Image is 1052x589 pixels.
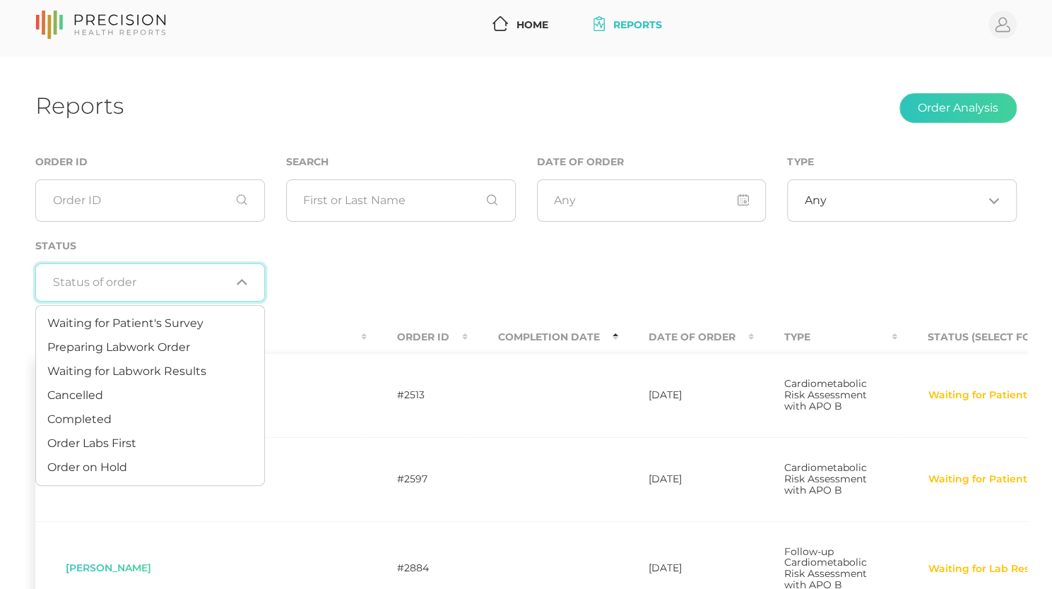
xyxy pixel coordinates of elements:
input: Order ID [35,179,265,222]
span: [PERSON_NAME] [66,472,151,485]
span: Any [805,194,827,208]
label: Search [286,156,329,168]
label: Date of Order [537,156,624,168]
div: Search for option [35,263,265,302]
th: Date Of Order : activate to sort column ascending [618,321,754,353]
label: Type [787,156,813,168]
td: [DATE] [618,353,754,437]
input: Search for option [53,275,231,290]
input: First or Last Name [286,179,516,222]
input: Any [537,179,767,222]
input: Search for option [827,194,983,208]
div: Search for option [787,179,1017,222]
td: #2597 [367,437,468,521]
button: Order Analysis [899,93,1017,123]
h1: Reports [35,92,124,119]
th: Patient : activate to sort column ascending [35,321,367,353]
td: #2513 [367,353,468,437]
th: Order ID : activate to sort column ascending [367,321,468,353]
a: Reports [588,12,668,38]
label: Status [35,240,76,252]
span: [PERSON_NAME] [66,561,151,574]
label: Order ID [35,156,88,168]
th: Completion Date : activate to sort column descending [468,321,618,353]
th: Type : activate to sort column ascending [754,321,897,353]
button: Waiting for Lab Result [928,562,1044,576]
a: Home [487,12,554,38]
td: [DATE] [618,437,754,521]
span: Cardiometabolic Risk Assessment with APO B [784,461,867,496]
span: Cardiometabolic Risk Assessment with APO B [784,377,867,412]
span: [PERSON_NAME] [66,388,151,401]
